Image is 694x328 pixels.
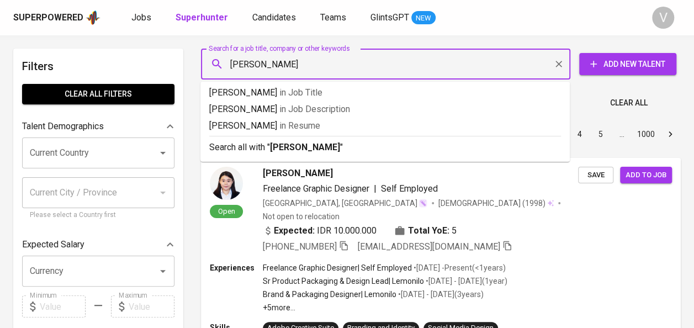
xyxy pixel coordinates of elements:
[634,125,658,143] button: Go to page 1000
[176,12,228,23] b: Superhunter
[209,103,561,116] p: [PERSON_NAME]
[263,224,377,237] div: IDR 10.000.000
[263,198,427,209] div: [GEOGRAPHIC_DATA], [GEOGRAPHIC_DATA]
[274,224,315,237] b: Expected:
[209,119,561,133] p: [PERSON_NAME]
[263,289,396,300] p: Brand & Packaging Designer | Lemonilo
[22,57,174,75] h6: Filters
[396,289,484,300] p: • [DATE] - [DATE] ( 3 years )
[661,125,679,143] button: Go to next page
[263,262,412,273] p: Freelance Graphic Designer | Self Employed
[452,224,457,237] span: 5
[263,241,337,252] span: [PHONE_NUMBER]
[579,53,676,75] button: Add New Talent
[22,120,104,133] p: Talent Demographics
[129,295,174,318] input: Value
[358,241,500,252] span: [EMAIL_ADDRESS][DOMAIN_NAME]
[320,12,346,23] span: Teams
[252,12,296,23] span: Candidates
[263,276,424,287] p: Sr Product Packaging & Design Lead | Lemonilo
[438,198,522,209] span: [DEMOGRAPHIC_DATA]
[13,12,83,24] div: Superpowered
[418,199,427,208] img: magic_wand.svg
[263,302,507,313] p: +5 more ...
[613,129,631,140] div: …
[370,12,409,23] span: GlintsGPT
[592,125,610,143] button: Go to page 5
[606,93,652,113] button: Clear All
[40,295,86,318] input: Value
[263,183,369,194] span: Freelance Graphic Designer
[22,115,174,137] div: Talent Demographics
[588,57,667,71] span: Add New Talent
[374,182,377,195] span: |
[279,87,322,98] span: in Job Title
[370,11,436,25] a: GlintsGPT NEW
[252,11,298,25] a: Candidates
[210,167,243,200] img: aa7ddb5eed01d54daa167973b1fb9950.jpg
[22,84,174,104] button: Clear All filters
[381,183,438,194] span: Self Employed
[584,169,608,182] span: Save
[176,11,230,25] a: Superhunter
[412,262,506,273] p: • [DATE] - Present ( <1 years )
[652,7,674,29] div: V
[578,167,613,184] button: Save
[485,125,681,143] nav: pagination navigation
[22,238,84,251] p: Expected Salary
[279,104,350,114] span: in Job Description
[408,224,449,237] b: Total YoE:
[22,234,174,256] div: Expected Salary
[210,262,263,273] p: Experiences
[626,169,666,182] span: Add to job
[438,198,554,209] div: (1998)
[620,167,672,184] button: Add to job
[320,11,348,25] a: Teams
[279,120,320,131] span: in Resume
[263,167,333,180] span: [PERSON_NAME]
[155,145,171,161] button: Open
[13,9,100,26] a: Superpoweredapp logo
[571,125,589,143] button: Go to page 4
[131,11,153,25] a: Jobs
[155,263,171,279] button: Open
[209,141,561,154] p: Search all with " "
[30,210,167,221] p: Please select a Country first
[209,86,561,99] p: [PERSON_NAME]
[31,87,166,101] span: Clear All filters
[214,207,240,216] span: Open
[270,142,340,152] b: [PERSON_NAME]
[131,12,151,23] span: Jobs
[411,13,436,24] span: NEW
[551,56,566,72] button: Clear
[610,96,648,110] span: Clear All
[424,276,507,287] p: • [DATE] - [DATE] ( 1 year )
[86,9,100,26] img: app logo
[263,211,340,222] p: Not open to relocation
